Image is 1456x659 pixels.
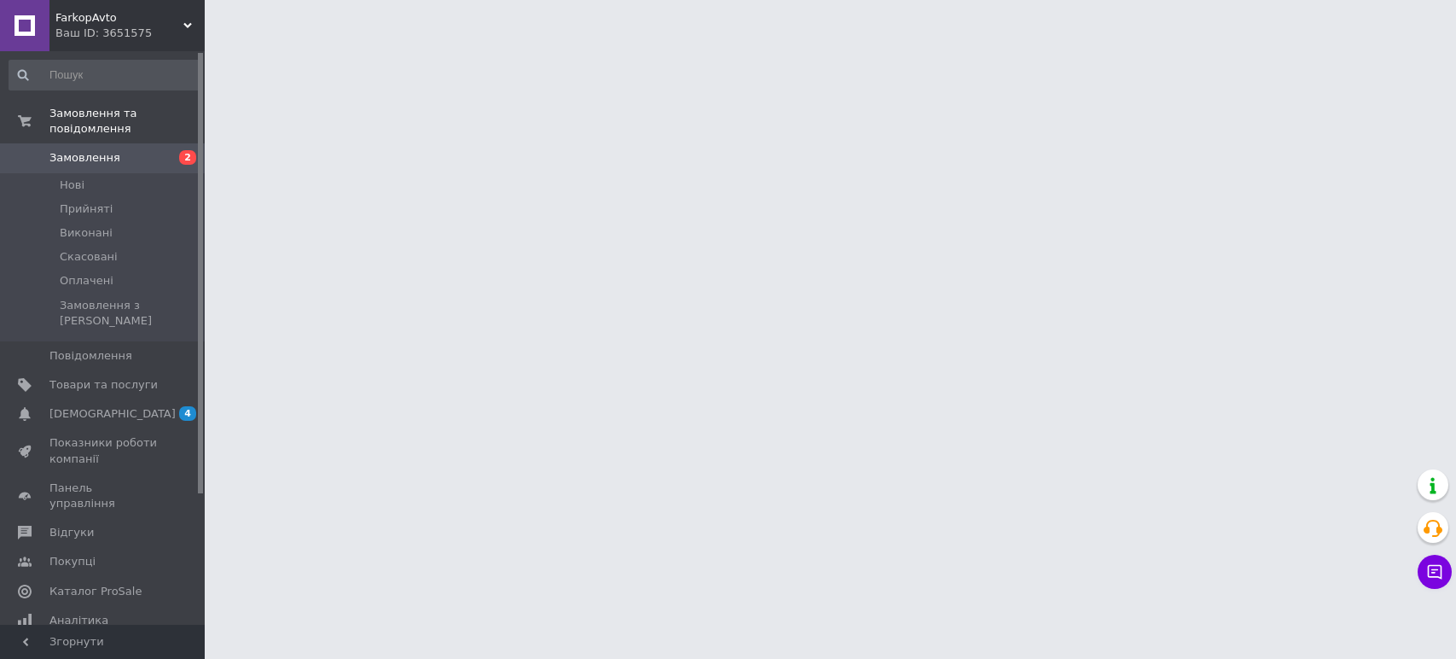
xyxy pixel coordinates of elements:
span: 4 [179,406,196,421]
span: Показники роботи компанії [49,435,158,466]
span: Замовлення з [PERSON_NAME] [60,298,199,329]
span: Відгуки [49,525,94,540]
div: Ваш ID: 3651575 [55,26,205,41]
span: Виконані [60,225,113,241]
span: Покупці [49,554,96,569]
span: Аналітика [49,613,108,628]
span: 2 [179,150,196,165]
span: Замовлення [49,150,120,166]
span: [DEMOGRAPHIC_DATA] [49,406,176,422]
span: Замовлення та повідомлення [49,106,205,137]
span: Каталог ProSale [49,584,142,599]
span: Скасовані [60,249,118,265]
span: Оплачені [60,273,113,289]
button: Чат з покупцем [1418,555,1452,589]
input: Пошук [9,60,200,90]
span: Повідомлення [49,348,132,364]
span: Прийняті [60,201,113,217]
span: Товари та послуги [49,377,158,393]
span: Нові [60,178,84,193]
span: FarkopAvto [55,10,183,26]
span: Панель управління [49,481,158,511]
